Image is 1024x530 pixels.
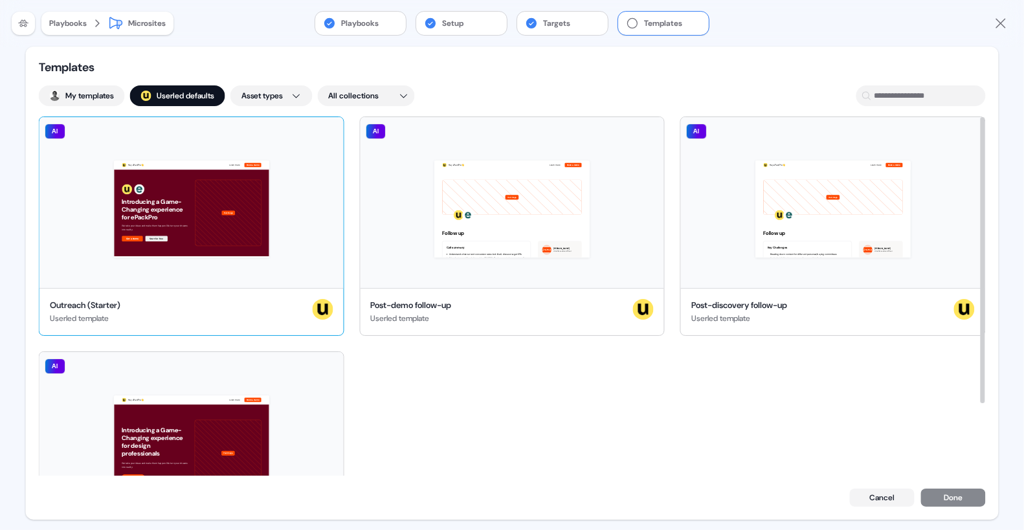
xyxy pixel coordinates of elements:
div: Templates [39,60,168,75]
div: ; [141,91,151,101]
img: Maz [50,91,60,101]
button: Templates [618,12,709,35]
div: Userled template [50,312,120,325]
button: Asset types [230,85,313,106]
button: Hey ePackPro 👋Learn moreBook a demoYour imageFollow upKey Challenges Breaking down content for di... [680,116,986,336]
button: Close [993,16,1008,31]
button: userled logo;Userled defaults [130,85,225,106]
img: userled logo [141,91,151,101]
button: My templates [39,85,125,106]
div: Post-discovery follow-up [691,299,787,312]
div: AI [45,359,65,374]
div: AI [686,124,707,139]
div: Post-demo follow-up [370,299,451,312]
div: AI [45,124,65,139]
button: Playbooks [315,12,406,35]
button: Setup [416,12,507,35]
img: userled logo [953,299,974,320]
button: All collections [318,85,415,106]
span: All collections [329,89,379,102]
div: Microsites [128,17,166,30]
div: Outreach (Starter) [50,299,120,312]
button: Targets [517,12,608,35]
div: Userled template [691,312,787,325]
button: Hey ePackPro 👋Learn moreBook a demoYour imageFollow upCall summary Understand what current conver... [359,116,665,336]
button: Playbooks [49,17,87,30]
img: userled logo [633,299,654,320]
div: Userled template [370,312,451,325]
button: Cancel [849,489,914,507]
button: Hey ePackPro 👋Learn moreBook a demoIntroducing a Game-Changing experience for ePackProWe take you... [39,116,344,336]
div: AI [365,124,386,139]
img: userled logo [312,299,333,320]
